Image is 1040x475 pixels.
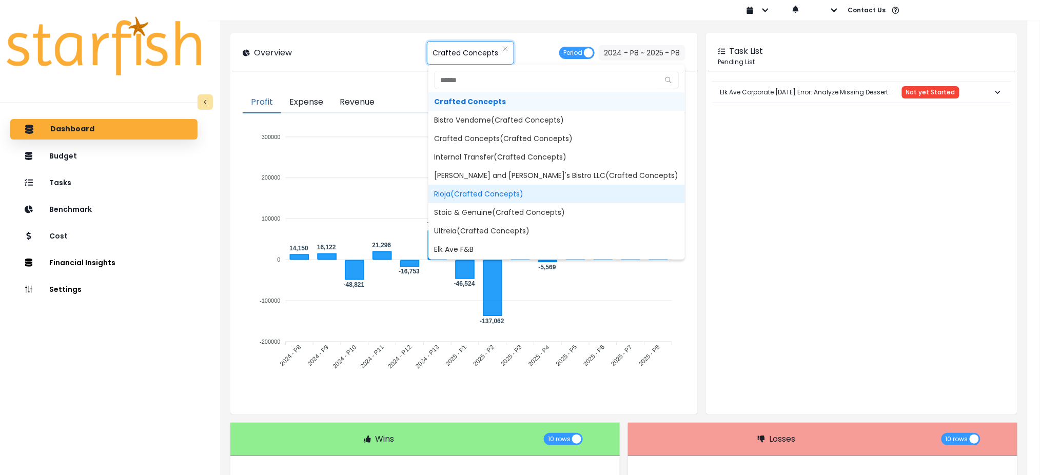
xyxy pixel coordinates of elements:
[49,232,68,241] p: Cost
[278,256,281,263] tspan: 0
[428,203,685,222] span: Stoic & Genuine(Crafted Concepts)
[718,57,1005,67] p: Pending List
[665,76,672,84] svg: search
[254,47,292,59] p: Overview
[49,179,71,187] p: Tasks
[500,344,524,368] tspan: 2025 - P3
[720,80,902,105] p: Elk Ave Corporate [DATE] Error: Analyze Missing Dessert Category
[260,298,281,304] tspan: -100000
[49,205,92,214] p: Benchmark
[10,119,198,140] button: Dashboard
[502,44,508,54] button: Clear
[428,185,685,203] span: Rioja(Crafted Concepts)
[281,92,331,113] button: Expense
[306,344,330,368] tspan: 2024 - P9
[10,146,198,166] button: Budget
[428,148,685,166] span: Internal Transfer(Crafted Concepts)
[946,433,968,445] span: 10 rows
[730,45,763,57] p: Task List
[331,344,358,370] tspan: 2024 - P10
[769,433,795,445] p: Losses
[712,82,1011,103] button: Elk Ave Corporate [DATE] Error: Analyze Missing Dessert CategoryNot yet Started
[331,92,383,113] button: Revenue
[638,344,662,368] tspan: 2025 - P8
[10,252,198,273] button: Financial Insights
[428,129,685,148] span: Crafted Concepts(Crafted Concepts)
[428,92,685,111] span: Crafted Concepts
[444,344,468,368] tspan: 2025 - P1
[49,152,77,161] p: Budget
[10,199,198,220] button: Benchmark
[582,344,606,368] tspan: 2025 - P6
[387,344,414,370] tspan: 2024 - P12
[10,172,198,193] button: Tasks
[262,216,281,222] tspan: 100000
[260,339,281,345] tspan: -200000
[428,222,685,240] span: Ultreia(Crafted Concepts)
[433,42,498,64] span: Crafted Concepts
[610,344,634,368] tspan: 2025 - P7
[502,46,508,52] svg: close
[262,134,281,140] tspan: 300000
[359,344,386,370] tspan: 2024 - P11
[243,92,281,113] button: Profit
[50,125,94,134] p: Dashboard
[472,344,496,368] tspan: 2025 - P2
[599,45,685,61] button: 2024 - P8 ~ 2025 - P8
[428,111,685,129] span: Bistro Vendome(Crafted Concepts)
[262,175,281,181] tspan: 200000
[548,433,571,445] span: 10 rows
[10,226,198,246] button: Cost
[10,279,198,300] button: Settings
[375,433,394,445] p: Wins
[906,89,955,96] span: Not yet Started
[415,344,441,370] tspan: 2024 - P13
[555,344,579,368] tspan: 2025 - P5
[527,344,552,368] tspan: 2025 - P4
[563,47,582,59] span: Period
[279,344,303,368] tspan: 2024 - P8
[428,240,685,259] span: Elk Ave F&B
[428,166,685,185] span: [PERSON_NAME] and [PERSON_NAME]'s Bistro LLC(Crafted Concepts)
